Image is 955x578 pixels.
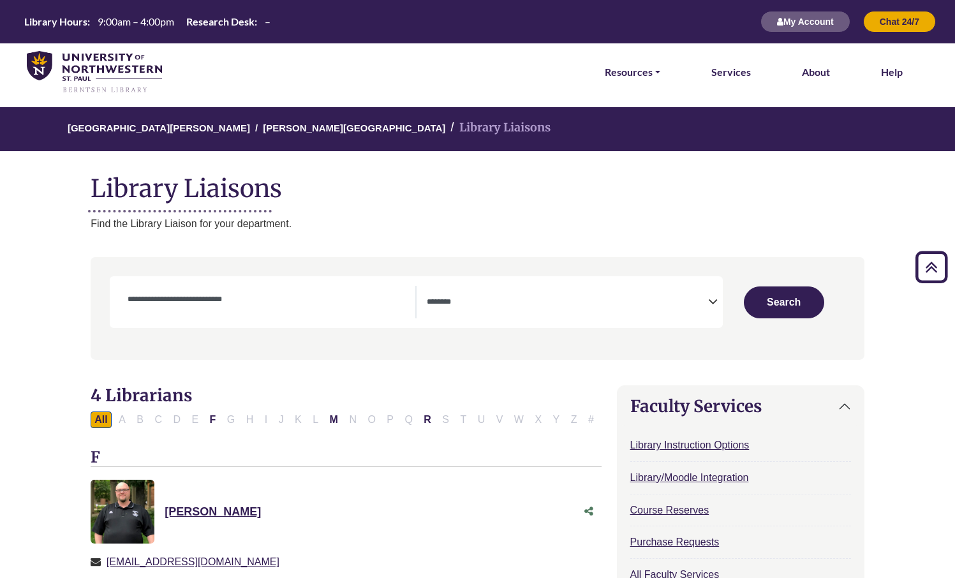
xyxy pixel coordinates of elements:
[91,257,864,360] nav: Search filters
[19,15,91,28] th: Library Hours:
[630,505,709,515] a: Course Reserves
[265,15,270,27] span: –
[68,121,250,133] a: [GEOGRAPHIC_DATA][PERSON_NAME]
[19,15,276,29] a: Hours Today
[206,411,220,428] button: Filter Results F
[911,258,952,276] a: Back to Top
[760,11,850,33] button: My Account
[91,385,192,406] span: 4 Librarians
[120,292,415,308] input: Search by Name or Liaison Area
[91,413,599,424] div: Alpha-list to filter by first letter of database name
[181,15,258,28] th: Research Desk:
[576,500,602,524] button: Share this Asset
[107,556,279,567] a: [EMAIL_ADDRESS][DOMAIN_NAME]
[711,64,751,80] a: Services
[420,411,435,428] button: Filter Results R
[863,16,936,27] a: Chat 24/7
[91,164,864,203] h1: Library Liaisons
[98,15,174,27] span: 9:00am – 4:00pm
[427,298,707,308] textarea: Search
[863,11,936,33] button: Chat 24/7
[19,15,276,27] table: Hours Today
[445,119,551,137] li: Library Liaisons
[630,440,750,450] a: Library Instruction Options
[263,121,445,133] a: [PERSON_NAME][GEOGRAPHIC_DATA]
[760,16,850,27] a: My Account
[802,64,830,80] a: About
[605,64,660,80] a: Resources
[165,505,261,518] a: [PERSON_NAME]
[744,286,824,318] button: Submit for Search Results
[881,64,903,80] a: Help
[618,386,864,426] button: Faculty Services
[91,107,864,151] nav: breadcrumb
[27,51,162,94] img: library_home
[91,480,154,544] img: Headshot of Nate Farley
[326,411,342,428] button: Filter Results M
[630,472,749,483] a: Library/Moodle Integration
[630,537,720,547] a: Purchase Requests
[91,216,864,232] p: Find the Library Liaison for your department.
[91,411,111,428] button: All
[91,448,601,468] h3: F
